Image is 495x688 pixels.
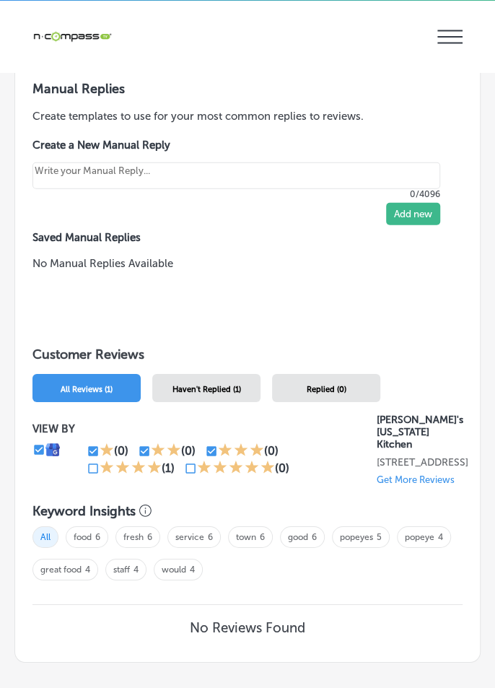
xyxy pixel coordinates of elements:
[32,422,377,435] p: VIEW BY
[32,231,463,244] label: Saved Manual Replies
[32,81,463,97] h3: Manual Replies
[95,532,100,542] a: 6
[307,385,346,394] span: Replied (0)
[236,532,256,542] a: town
[32,256,463,271] p: No Manual Replies Available
[114,444,128,458] div: (0)
[377,474,455,485] p: Get More Reviews
[32,108,463,124] p: Create templates to use for your most common replies to reviews.
[32,189,440,199] p: 0/4096
[32,526,58,548] span: All
[175,532,204,542] a: service
[162,461,175,475] div: (1)
[197,460,275,477] div: 5 Stars
[74,532,92,542] a: food
[113,565,130,575] a: staff
[377,456,463,469] p: 461 Western Bypass Andalusia, AL 36420, US
[340,532,373,542] a: popeyes
[32,347,463,368] h1: Customer Reviews
[151,443,181,460] div: 2 Stars
[147,532,152,542] a: 6
[377,532,382,542] a: 5
[172,385,241,394] span: Haven't Replied (1)
[405,532,434,542] a: popeye
[190,565,195,575] a: 4
[61,385,113,394] span: All Reviews (1)
[32,30,112,43] img: 660ab0bf-5cc7-4cb8-ba1c-48b5ae0f18e60NCTV_CLogo_TV_Black_-500x88.png
[275,461,289,475] div: (0)
[218,443,264,460] div: 3 Stars
[32,162,440,189] textarea: Create your Quick Reply
[288,532,308,542] a: good
[208,532,213,542] a: 6
[40,565,82,575] a: great food
[181,444,196,458] div: (0)
[123,532,144,542] a: fresh
[438,532,443,542] a: 4
[260,532,265,542] a: 6
[386,203,440,225] button: Add new
[312,532,317,542] a: 6
[32,503,136,519] h3: Keyword Insights
[100,460,162,477] div: 4 Stars
[264,444,279,458] div: (0)
[377,414,463,450] p: Popeye's Louisiana Kitchen
[162,565,186,575] a: would
[190,619,305,636] h3: No Reviews Found
[133,565,139,575] a: 4
[32,139,440,152] label: Create a New Manual Reply
[100,443,114,460] div: 1 Star
[85,565,90,575] a: 4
